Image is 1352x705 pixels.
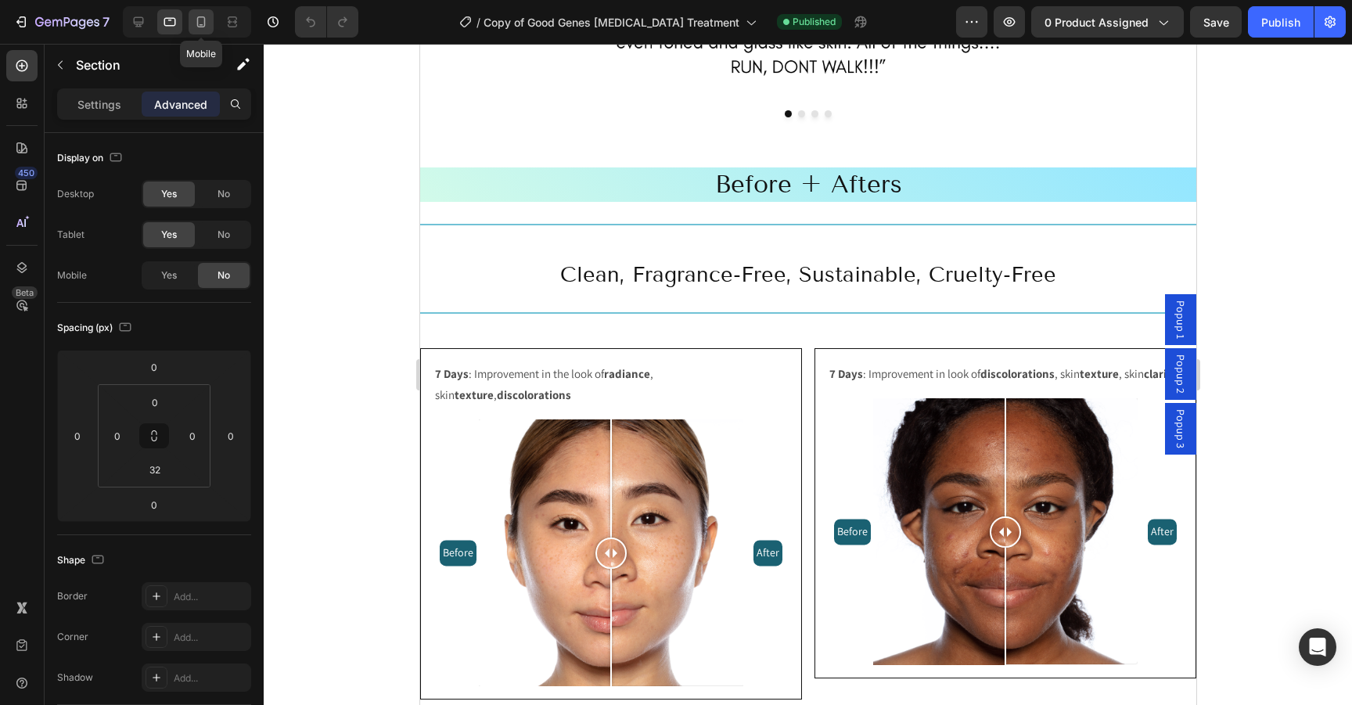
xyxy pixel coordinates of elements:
strong: 7 Days [409,322,443,337]
span: Yes [161,268,177,282]
p: Settings [77,96,121,113]
strong: discolorations [77,344,151,358]
input: 0 [66,424,89,448]
span: Popup 1 [753,257,768,295]
button: Dot [378,67,385,74]
div: Before [20,496,56,522]
div: Before [414,475,451,501]
span: Yes [161,228,177,242]
strong: texture [34,344,74,358]
div: Corner [57,630,88,644]
div: After [333,496,362,522]
input: 0px [106,424,129,448]
button: Save [1190,6,1242,38]
div: Add... [174,631,247,645]
input: 0 [138,355,170,379]
span: No [218,228,230,242]
input: 0px [139,390,171,414]
span: Popup 2 [753,311,768,350]
strong: radiance [184,322,230,337]
div: Shadow [57,671,93,685]
button: Dot [391,67,398,74]
div: Border [57,589,88,603]
span: Copy of Good Genes [MEDICAL_DATA] Treatment [484,14,739,31]
strong: 7 Days [15,322,49,337]
div: Add... [174,671,247,685]
iframe: Design area [420,44,1196,705]
span: Yes [161,187,177,201]
div: Open Intercom Messenger [1299,628,1336,666]
span: Published [793,15,836,29]
button: Dot [365,67,372,74]
p: Section [76,56,204,74]
span: No [218,268,230,282]
input: 0 [138,493,170,516]
span: 0 product assigned [1045,14,1149,31]
span: Popup 3 [753,365,768,405]
div: Beta [12,286,38,299]
div: Add... [174,590,247,604]
div: 450 [15,167,38,179]
input: 2xl [139,458,171,481]
div: Publish [1261,14,1300,31]
span: Clean, Fragrance-Free, Sustainable, Cruelty-Free [140,218,636,243]
button: 7 [6,6,117,38]
span: No [218,187,230,201]
p: Advanced [154,96,207,113]
div: Tablet [57,228,84,242]
div: Undo/Redo [295,6,358,38]
span: Save [1203,16,1229,29]
p: 7 [102,13,110,31]
div: Display on [57,148,125,169]
strong: discolorations [560,322,635,337]
button: Publish [1248,6,1314,38]
p: : Improvement in the look of , skin , [15,319,367,361]
button: 0 product assigned [1031,6,1184,38]
button: Dot [405,67,412,74]
div: After [728,475,757,501]
strong: texture [660,322,699,337]
div: Desktop [57,187,94,201]
input: 0px [181,424,204,448]
span: / [476,14,480,31]
div: Spacing (px) [57,318,135,339]
div: Mobile [57,268,87,282]
div: Shape [57,550,107,571]
p: : Improvement in look of , skin , skin [409,319,761,340]
strong: clarity [724,322,757,337]
input: 0 [219,424,243,448]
